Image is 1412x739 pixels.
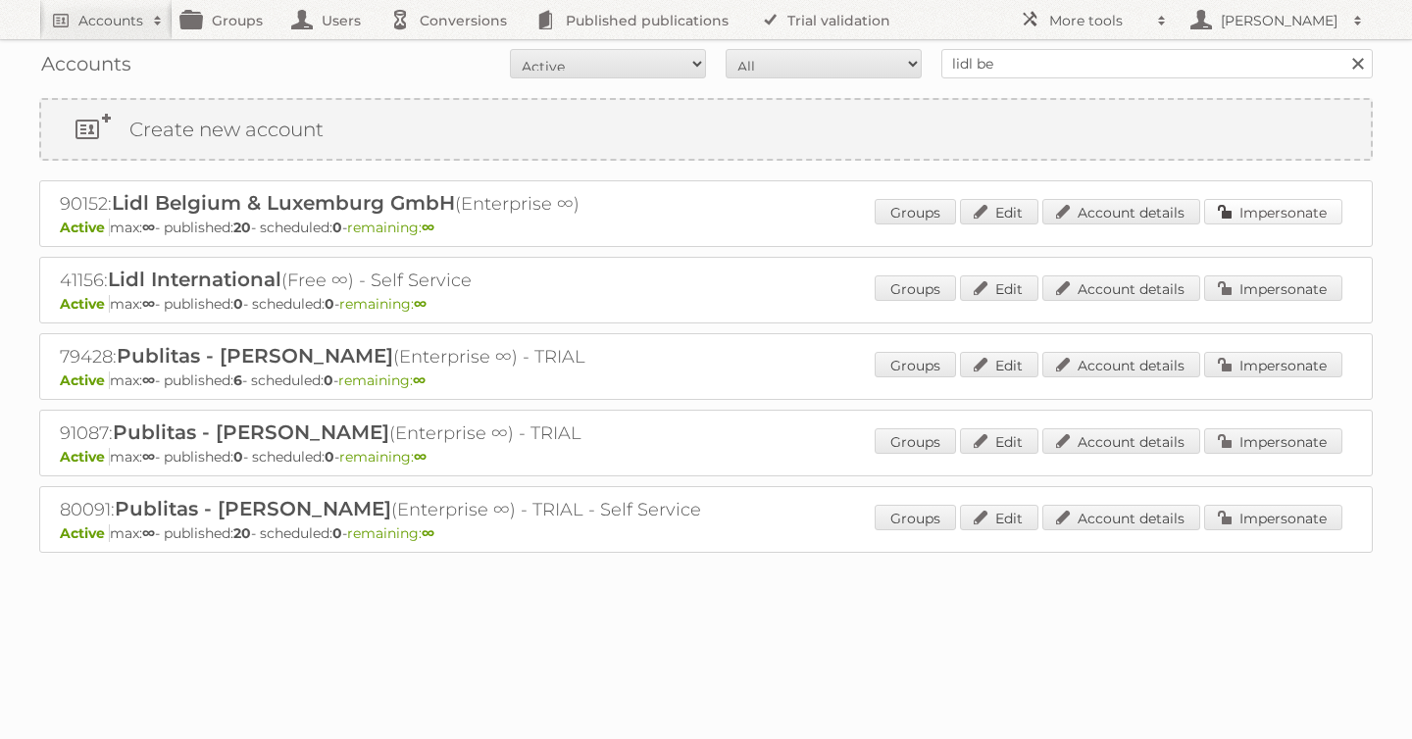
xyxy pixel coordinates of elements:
[1204,352,1342,377] a: Impersonate
[1049,11,1147,30] h2: More tools
[347,219,434,236] span: remaining:
[422,219,434,236] strong: ∞
[233,295,243,313] strong: 0
[332,524,342,542] strong: 0
[233,448,243,466] strong: 0
[233,524,251,542] strong: 20
[60,344,746,369] h2: 79428: (Enterprise ∞) - TRIAL
[113,420,389,444] span: Publitas - [PERSON_NAME]
[413,371,426,389] strong: ∞
[142,524,155,542] strong: ∞
[117,344,393,368] span: Publitas - [PERSON_NAME]
[1204,505,1342,530] a: Impersonate
[960,352,1038,377] a: Edit
[325,295,334,313] strong: 0
[332,219,342,236] strong: 0
[60,219,1352,236] p: max: - published: - scheduled: -
[960,199,1038,224] a: Edit
[414,295,427,313] strong: ∞
[875,428,956,454] a: Groups
[338,371,426,389] span: remaining:
[60,295,110,313] span: Active
[1216,11,1343,30] h2: [PERSON_NAME]
[1042,505,1200,530] a: Account details
[325,448,334,466] strong: 0
[60,448,1352,466] p: max: - published: - scheduled: -
[339,448,427,466] span: remaining:
[142,371,155,389] strong: ∞
[41,100,1371,159] a: Create new account
[1042,199,1200,224] a: Account details
[1204,199,1342,224] a: Impersonate
[60,371,110,389] span: Active
[1204,428,1342,454] a: Impersonate
[60,219,110,236] span: Active
[1042,428,1200,454] a: Account details
[115,497,391,520] span: Publitas - [PERSON_NAME]
[233,219,251,236] strong: 20
[1042,275,1200,301] a: Account details
[347,524,434,542] span: remaining:
[60,420,746,446] h2: 91087: (Enterprise ∞) - TRIAL
[108,268,281,291] span: Lidl International
[60,524,1352,542] p: max: - published: - scheduled: -
[142,295,155,313] strong: ∞
[233,371,242,389] strong: 6
[60,268,746,293] h2: 41156: (Free ∞) - Self Service
[414,448,427,466] strong: ∞
[60,371,1352,389] p: max: - published: - scheduled: -
[78,11,143,30] h2: Accounts
[1204,275,1342,301] a: Impersonate
[60,295,1352,313] p: max: - published: - scheduled: -
[60,497,746,522] h2: 80091: (Enterprise ∞) - TRIAL - Self Service
[324,371,333,389] strong: 0
[112,191,455,215] span: Lidl Belgium & Luxemburg GmbH
[960,275,1038,301] a: Edit
[142,219,155,236] strong: ∞
[339,295,427,313] span: remaining:
[960,505,1038,530] a: Edit
[1042,352,1200,377] a: Account details
[422,524,434,542] strong: ∞
[875,505,956,530] a: Groups
[875,199,956,224] a: Groups
[960,428,1038,454] a: Edit
[875,275,956,301] a: Groups
[142,448,155,466] strong: ∞
[60,524,110,542] span: Active
[60,191,746,217] h2: 90152: (Enterprise ∞)
[875,352,956,377] a: Groups
[60,448,110,466] span: Active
